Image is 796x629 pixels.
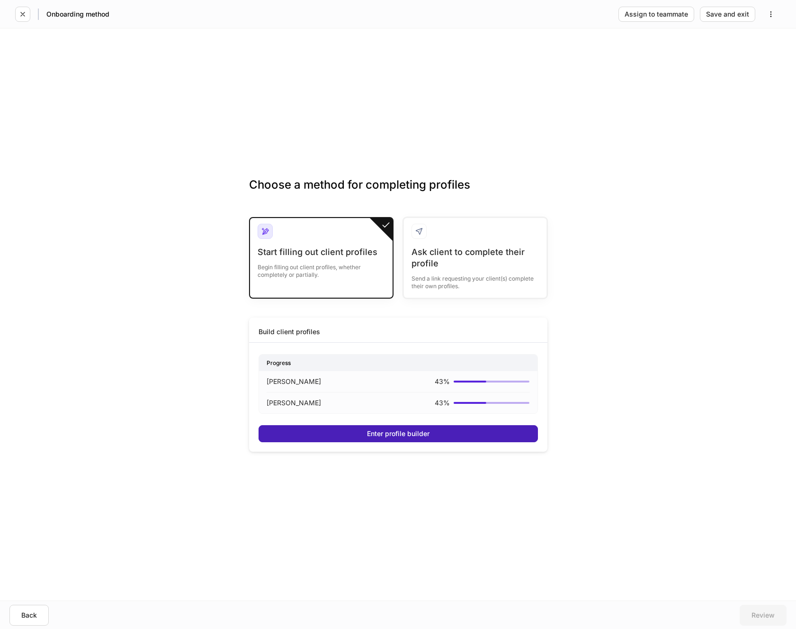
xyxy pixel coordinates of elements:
[700,7,755,22] button: Save and exit
[618,7,694,22] button: Assign to teammate
[411,246,539,269] div: Ask client to complete their profile
[435,377,450,386] p: 43 %
[259,425,538,442] button: Enter profile builder
[21,612,37,619] div: Back
[258,246,385,258] div: Start filling out client profiles
[258,258,385,279] div: Begin filling out client profiles, whether completely or partially.
[267,377,321,386] p: [PERSON_NAME]
[249,177,547,208] h3: Choose a method for completing profiles
[435,398,450,408] p: 43 %
[9,605,49,626] button: Back
[259,355,537,371] div: Progress
[46,9,109,19] h5: Onboarding method
[411,269,539,290] div: Send a link requesting your client(s) complete their own profiles.
[259,327,320,337] div: Build client profiles
[625,11,688,18] div: Assign to teammate
[706,11,749,18] div: Save and exit
[367,430,429,437] div: Enter profile builder
[267,398,321,408] p: [PERSON_NAME]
